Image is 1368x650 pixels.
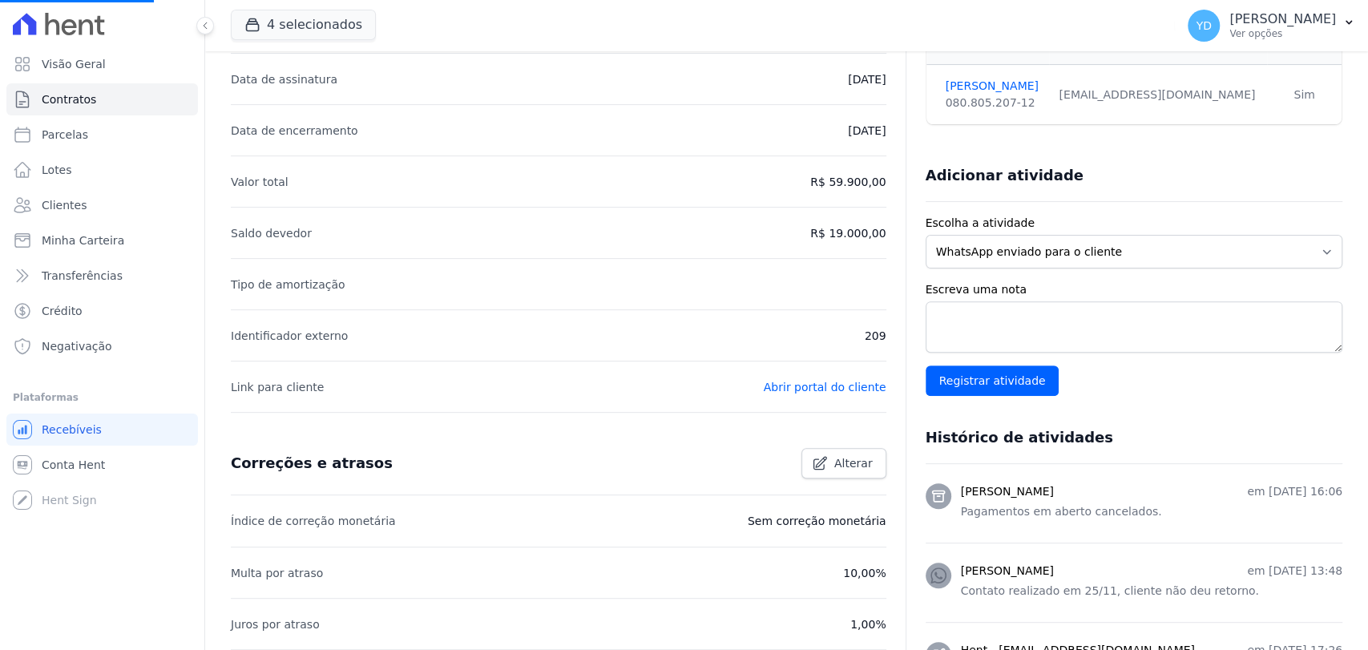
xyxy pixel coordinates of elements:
[6,83,198,115] a: Contratos
[42,197,87,213] span: Clientes
[6,330,198,362] a: Negativação
[961,563,1054,579] h3: [PERSON_NAME]
[865,326,886,345] p: 209
[42,422,102,438] span: Recebíveis
[1175,3,1368,48] button: YD [PERSON_NAME] Ver opções
[801,448,886,478] a: Alterar
[231,70,337,89] p: Data de assinatura
[13,388,192,407] div: Plataformas
[1229,27,1336,40] p: Ver opções
[810,172,886,192] p: R$ 59.900,00
[42,338,112,354] span: Negativação
[42,56,106,72] span: Visão Geral
[961,503,1342,520] p: Pagamentos em aberto cancelados.
[843,563,886,583] p: 10,00%
[231,511,396,531] p: Índice de correção monetária
[850,615,886,634] p: 1,00%
[946,95,1040,111] div: 080.805.207-12
[6,260,198,292] a: Transferências
[926,365,1059,396] input: Registrar atividade
[42,91,96,107] span: Contratos
[6,295,198,327] a: Crédito
[231,275,345,294] p: Tipo de amortização
[834,455,873,471] span: Alterar
[42,127,88,143] span: Parcelas
[231,224,312,243] p: Saldo devedor
[926,215,1342,232] label: Escolha a atividade
[748,511,886,531] p: Sem correção monetária
[926,281,1342,298] label: Escreva uma nota
[231,454,393,473] h3: Correções e atrasos
[42,162,72,178] span: Lotes
[231,615,320,634] p: Juros por atraso
[42,232,124,248] span: Minha Carteira
[231,172,289,192] p: Valor total
[764,381,886,394] a: Abrir portal do cliente
[926,428,1113,447] h3: Histórico de atividades
[961,483,1054,500] h3: [PERSON_NAME]
[1059,87,1257,103] div: [EMAIL_ADDRESS][DOMAIN_NAME]
[231,10,376,40] button: 4 selecionados
[6,224,198,256] a: Minha Carteira
[946,78,1040,95] a: [PERSON_NAME]
[6,48,198,80] a: Visão Geral
[1196,20,1211,31] span: YD
[6,449,198,481] a: Conta Hent
[1267,65,1342,125] td: Sim
[810,224,886,243] p: R$ 19.000,00
[231,121,358,140] p: Data de encerramento
[1247,483,1342,500] p: em [DATE] 16:06
[848,121,886,140] p: [DATE]
[1247,563,1342,579] p: em [DATE] 13:48
[231,563,323,583] p: Multa por atraso
[231,377,324,397] p: Link para cliente
[6,189,198,221] a: Clientes
[42,303,83,319] span: Crédito
[6,119,198,151] a: Parcelas
[961,583,1342,600] p: Contato realizado em 25/11, cliente não deu retorno.
[1229,11,1336,27] p: [PERSON_NAME]
[231,326,348,345] p: Identificador externo
[42,268,123,284] span: Transferências
[6,154,198,186] a: Lotes
[42,457,105,473] span: Conta Hent
[926,166,1084,185] h3: Adicionar atividade
[848,70,886,89] p: [DATE]
[6,414,198,446] a: Recebíveis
